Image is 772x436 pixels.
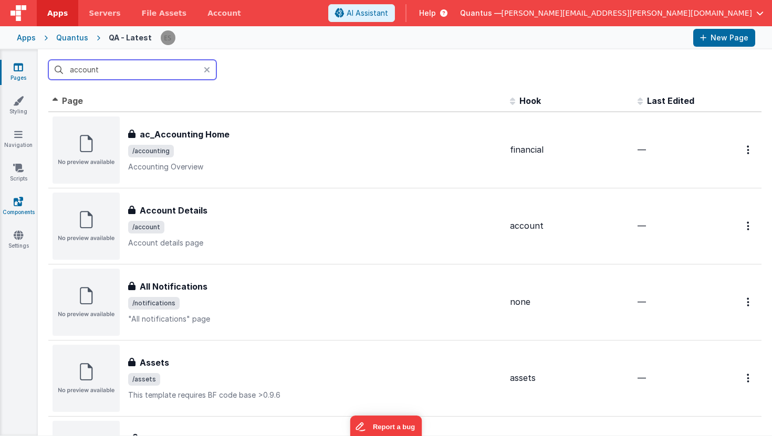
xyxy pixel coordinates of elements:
[128,221,164,233] span: /account
[328,4,395,22] button: AI Assistant
[740,215,757,237] button: Options
[161,30,175,45] img: 2445f8d87038429357ee99e9bdfcd63a
[140,280,207,293] h3: All Notifications
[140,204,207,217] h3: Account Details
[48,60,216,80] input: Search pages, id's ...
[47,8,68,18] span: Apps
[638,220,646,231] span: —
[519,95,541,106] span: Hook
[510,144,629,156] div: financial
[638,144,646,155] span: —
[128,390,502,400] p: This template requires BF code base >0.9.6
[128,238,502,248] p: Account details page
[128,162,502,172] p: Accounting Overview
[638,296,646,307] span: —
[647,95,694,106] span: Last Edited
[128,314,502,324] p: "All notifications" page
[128,373,160,386] span: /assets
[347,8,388,18] span: AI Assistant
[510,296,629,308] div: none
[419,8,436,18] span: Help
[89,8,120,18] span: Servers
[62,95,83,106] span: Page
[17,33,36,43] div: Apps
[128,297,180,310] span: /notifications
[502,8,752,18] span: [PERSON_NAME][EMAIL_ADDRESS][PERSON_NAME][DOMAIN_NAME]
[510,372,629,384] div: assets
[460,8,502,18] span: Quantus —
[638,373,646,383] span: —
[142,8,187,18] span: File Assets
[740,367,757,389] button: Options
[460,8,764,18] button: Quantus — [PERSON_NAME][EMAIL_ADDRESS][PERSON_NAME][DOMAIN_NAME]
[140,356,169,369] h3: Assets
[109,33,152,43] div: QA - Latest
[128,145,174,157] span: /accounting
[740,291,757,313] button: Options
[740,139,757,161] button: Options
[140,128,229,141] h3: ac_Accounting Home
[693,29,755,47] button: New Page
[56,33,88,43] div: Quantus
[510,220,629,232] div: account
